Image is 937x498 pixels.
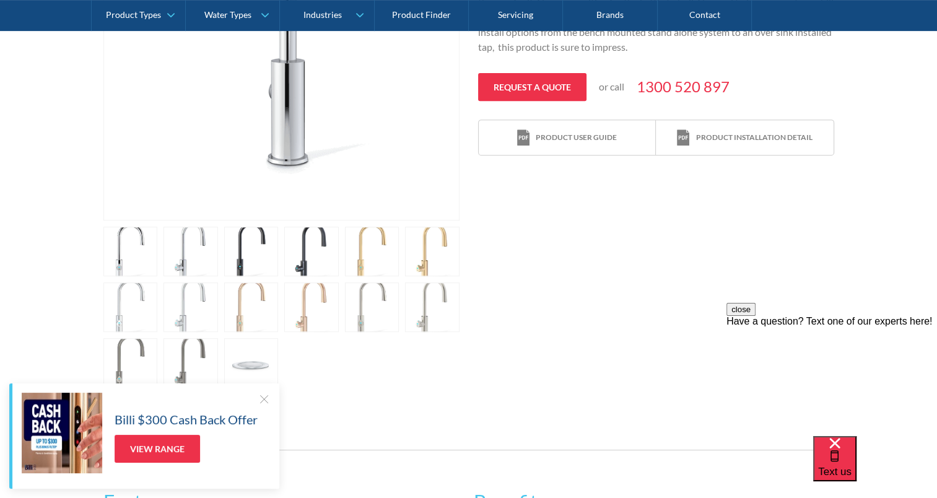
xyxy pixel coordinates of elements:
[284,282,339,332] a: open lightbox
[536,132,617,143] div: Product user guide
[517,129,530,146] img: print icon
[22,393,102,473] img: Billi $300 Cash Back Offer
[224,282,279,332] a: open lightbox
[405,282,460,332] a: open lightbox
[479,120,656,155] a: print iconProduct user guide
[656,120,833,155] a: print iconProduct installation detail
[204,10,251,20] div: Water Types
[163,282,218,332] a: open lightbox
[103,338,158,388] a: open lightbox
[726,303,937,452] iframe: podium webchat widget prompt
[345,282,399,332] a: open lightbox
[637,76,730,98] a: 1300 520 897
[103,227,158,276] a: open lightbox
[115,435,200,463] a: View Range
[695,132,812,143] div: Product installation detail
[284,227,339,276] a: open lightbox
[478,73,586,101] a: Request a quote
[224,227,279,276] a: open lightbox
[677,129,689,146] img: print icon
[813,436,937,498] iframe: podium webchat widget bubble
[303,10,341,20] div: Industries
[163,227,218,276] a: open lightbox
[405,227,460,276] a: open lightbox
[224,338,279,388] a: open lightbox
[599,79,624,94] p: or call
[115,410,258,429] h5: Billi $300 Cash Back Offer
[106,10,161,20] div: Product Types
[163,338,218,388] a: open lightbox
[345,227,399,276] a: open lightbox
[103,282,158,332] a: open lightbox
